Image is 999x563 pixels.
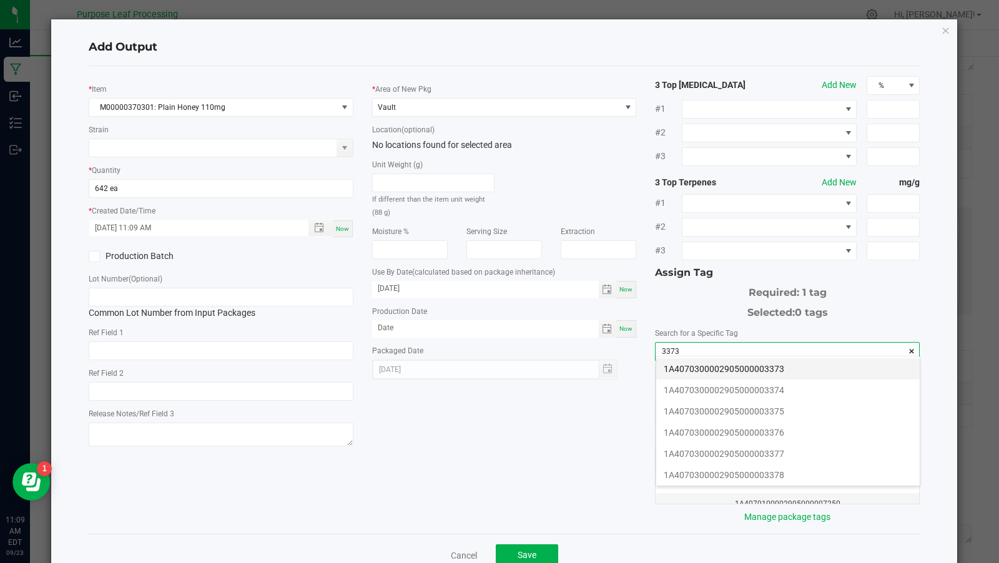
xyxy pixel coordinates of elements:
div: Common Lot Number from Input Packages [89,288,353,320]
label: Extraction [561,226,595,237]
span: NO DATA FOUND [682,100,857,119]
strong: mg/g [867,176,920,189]
a: Cancel [451,549,477,562]
label: Ref Field 2 [89,368,124,379]
span: Toggle calendar [599,281,617,298]
h4: Add Output [89,39,920,56]
span: Now [619,286,632,293]
span: Now [336,225,349,232]
li: 1A4070300002905000003373 [656,358,920,379]
div: 1A4070100002905000007250 [663,498,912,510]
span: NO DATA FOUND [682,147,857,166]
input: Created Datetime [89,220,295,236]
span: 0 tags [795,306,828,318]
label: Lot Number [89,273,162,285]
span: Toggle calendar [599,320,617,338]
strong: 3 Top [MEDICAL_DATA] [655,79,761,92]
label: Item [92,84,107,95]
li: 1A4070300002905000003377 [656,443,920,464]
span: M00000370301: Plain Honey 110mg [89,99,337,116]
label: Location [372,124,435,135]
li: 1A4070300002905000003374 [656,379,920,401]
label: Ref Field 1 [89,327,124,338]
div: Assign Tag [655,265,920,280]
input: Date [372,320,599,336]
span: No locations found for selected area [372,140,512,150]
button: Add New [822,176,857,189]
span: (optional) [401,125,435,134]
input: Date [372,281,599,296]
span: (calculated based on package inheritance) [412,268,555,277]
span: #2 [655,220,681,233]
label: Release Notes/Ref Field 3 [89,408,174,419]
label: Area of New Pkg [375,84,431,95]
span: Vault [378,103,396,112]
span: #1 [655,102,681,115]
label: Unit Weight (g) [372,159,423,170]
span: Save [518,550,536,560]
strong: 3 Top Terpenes [655,176,761,189]
small: If different than the item unit weight (88 g) [372,195,485,217]
button: Add New [822,79,857,92]
iframe: Resource center unread badge [37,461,52,476]
span: NO DATA FOUND [682,194,857,213]
label: Packaged Date [372,345,423,356]
label: Search for a Specific Tag [655,328,738,339]
label: Production Batch [89,250,212,263]
label: Quantity [92,165,121,176]
a: Manage package tags [744,512,830,522]
label: Moisture % [372,226,409,237]
span: clear [908,345,915,358]
span: Now [619,325,632,332]
div: Selected: [655,300,920,320]
span: #3 [655,150,681,163]
span: (Optional) [129,275,162,283]
div: Required: 1 tag [655,280,920,300]
label: Use By Date [372,267,555,278]
iframe: Resource center [12,463,50,501]
li: 1A4070300002905000003378 [656,464,920,486]
label: Production Date [372,306,427,317]
span: #3 [655,244,681,257]
li: 1A4070300002905000003375 [656,401,920,422]
label: Strain [89,124,109,135]
span: #2 [655,126,681,139]
label: Serving Size [466,226,507,237]
label: Created Date/Time [92,205,155,217]
span: NO DATA FOUND [682,242,857,260]
span: NO DATA FOUND [682,218,857,237]
span: NO DATA FOUND [682,124,857,142]
span: % [867,77,903,94]
span: Toggle popup [308,220,333,236]
li: 1A4070300002905000003376 [656,422,920,443]
span: #1 [655,197,681,210]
